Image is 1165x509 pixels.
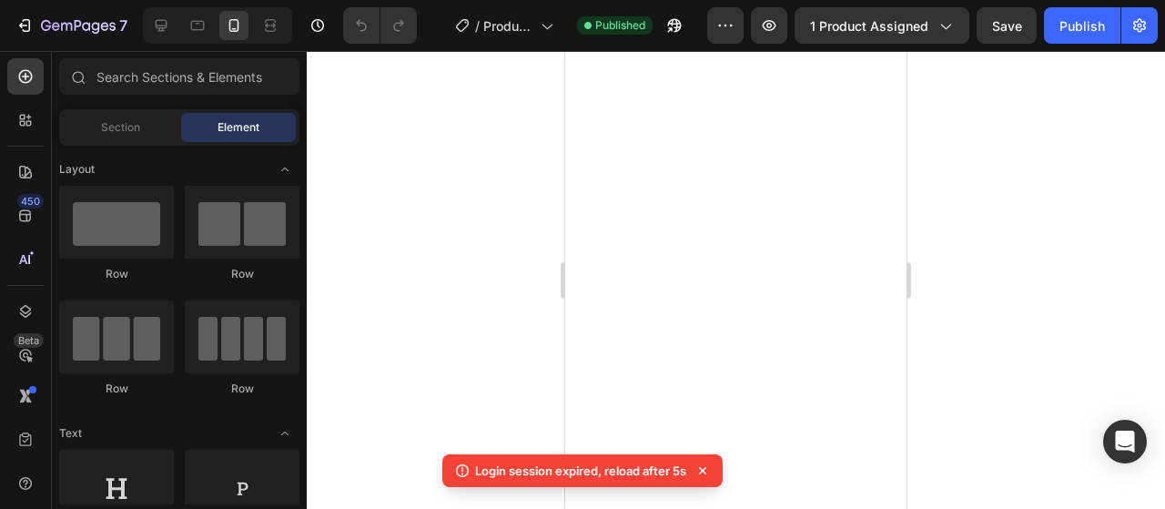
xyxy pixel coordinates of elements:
p: Login session expired, reload after 5s [475,462,686,480]
span: Toggle open [270,419,299,448]
span: Product Page - [DATE] 13:34:32 [483,16,533,36]
span: Save [992,18,1022,34]
span: Element [218,119,259,136]
div: Undo/Redo [343,7,417,44]
span: Layout [59,161,95,178]
span: Published [595,17,645,34]
button: 1 product assigned [795,7,969,44]
p: 7 [119,15,127,36]
div: Row [59,381,174,397]
div: Row [59,266,174,282]
div: Publish [1059,16,1105,36]
button: Save [977,7,1037,44]
div: Open Intercom Messenger [1103,420,1147,463]
span: Section [101,119,140,136]
button: 7 [7,7,136,44]
span: Text [59,425,82,442]
div: Row [185,381,299,397]
span: / [475,16,480,36]
span: Toggle open [270,155,299,184]
button: Publish [1044,7,1120,44]
input: Search Sections & Elements [59,58,299,95]
div: 450 [17,194,44,209]
iframe: Design area [565,51,907,509]
div: Beta [14,333,44,348]
span: 1 product assigned [810,16,928,36]
div: Row [185,266,299,282]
